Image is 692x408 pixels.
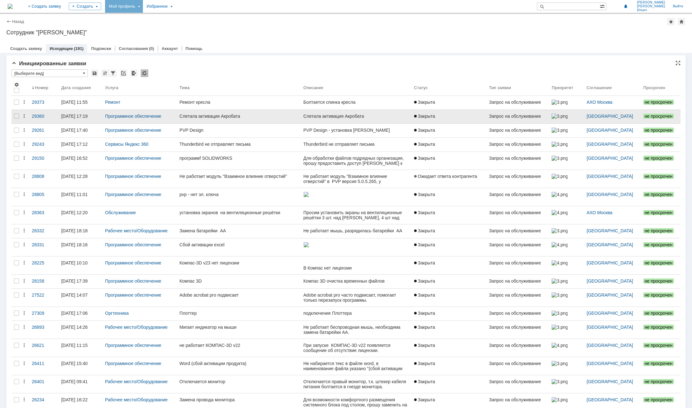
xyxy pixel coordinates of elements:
[61,325,88,330] div: [DATE] 14:26
[412,206,487,224] a: Закрыта
[8,4,13,9] a: Перейти на домашнюю страницу
[50,46,73,51] a: Исходящие
[549,275,584,288] a: 3.png
[177,321,301,339] a: Мигает индикатор на мыши
[489,85,511,90] div: Тип заявки
[32,210,56,215] div: 28363
[180,325,298,330] div: Мигает индикатор на мыши
[101,69,109,77] div: Сортировка...
[29,275,59,288] a: 28158
[486,170,549,188] a: Запрос на обслуживание
[643,325,674,330] span: не просрочен
[59,138,102,151] a: [DATE] 17:12
[32,142,56,147] div: 29243
[414,343,435,348] span: Закрыта
[61,192,88,197] div: [DATE] 11:01
[29,357,59,375] a: 26411
[552,242,568,247] img: 4.png
[412,80,487,96] th: Статус
[552,174,568,179] img: 3.png
[587,242,633,247] a: [GEOGRAPHIC_DATA]
[177,138,301,151] a: Thunderbird не отправляет письма
[489,325,547,330] div: Запрос на обслуживание
[177,289,301,306] a: Adobe acrobat pro подвисает
[643,278,674,284] span: не просрочен
[587,292,633,298] a: [GEOGRAPHIC_DATA]
[641,339,681,357] a: не просрочен
[414,85,428,90] div: Статус
[414,114,435,119] span: Закрыта
[587,192,633,197] a: [GEOGRAPHIC_DATA]
[177,80,301,96] th: Тема
[641,275,681,288] a: не просрочен
[59,321,102,339] a: [DATE] 14:26
[414,325,435,330] span: Закрыта
[486,339,549,357] a: Запрос на обслуживание
[177,152,301,170] a: программf SOLIDWORKS
[552,260,568,265] img: 4.png
[489,292,547,298] div: Запрос на обслуживание
[549,257,584,274] a: 4.png
[414,128,435,133] span: Закрыта
[59,289,102,306] a: [DATE] 14:07
[412,224,487,238] a: Закрыта
[120,69,127,77] div: Скопировать ссылку на список
[105,325,167,330] a: Рабочее место/Оборудование
[641,138,681,151] a: не просрочен
[61,228,88,233] div: [DATE] 18:18
[486,257,549,274] a: Запрос на обслуживание
[29,152,59,170] a: 29150
[177,238,301,256] a: Сбой активации excel
[641,307,681,320] a: не просрочен
[414,142,435,147] span: Закрыта
[32,114,56,119] div: 29360
[637,4,665,8] span: [PERSON_NAME]
[61,100,88,105] div: [DATE] 11:55
[643,100,674,105] span: не просрочен
[29,110,59,123] a: 29360
[549,238,584,256] a: 4.png
[412,96,487,109] a: Закрыта
[486,289,549,306] a: Запрос на обслуживание
[180,228,298,233] div: Замена батарейки AA
[643,343,674,348] span: не просрочен
[177,170,301,188] a: Не работает модуль "Взаимное влияние отверстий"
[552,85,573,90] div: Приоритет
[549,206,584,224] a: 4.png
[177,307,301,320] a: Плоттер
[32,325,56,330] div: 26893
[32,343,56,348] div: 26621
[641,224,681,238] a: не просрочен
[61,174,88,179] div: [DATE] 12:28
[552,142,568,147] img: 3.png
[141,69,148,77] div: Обновлять список
[486,110,549,123] a: Запрос на обслуживание
[29,96,59,109] a: 29373
[584,80,641,96] th: Соглашение
[414,210,435,215] span: Закрыта
[486,238,549,256] a: Запрос на обслуживание
[489,242,547,247] div: Запрос на обслуживание
[29,124,59,137] a: 29261
[61,343,88,348] div: [DATE] 11:15
[29,238,59,256] a: 28331
[59,206,102,224] a: [DATE] 12:20
[587,260,633,265] a: [GEOGRAPHIC_DATA]
[61,128,88,133] div: [DATE] 17:40
[32,242,56,247] div: 28331
[643,192,674,197] span: не просрочен
[412,275,487,288] a: Закрыта
[61,85,91,90] div: Дата создания
[641,289,681,306] a: не просрочен
[489,278,547,284] div: Запрос на обслуживание
[59,80,102,96] th: Дата создания
[552,343,568,348] img: 4.png
[180,260,298,265] div: Компас-3D v23 нет лицензии
[587,100,612,105] a: АХО Москва
[414,278,435,284] span: Закрыта
[412,321,487,339] a: Закрыта
[61,292,88,298] div: [DATE] 14:07
[549,152,584,170] a: 3.png
[162,46,178,51] a: Аккаунт
[486,188,549,206] a: Запрос на обслуживание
